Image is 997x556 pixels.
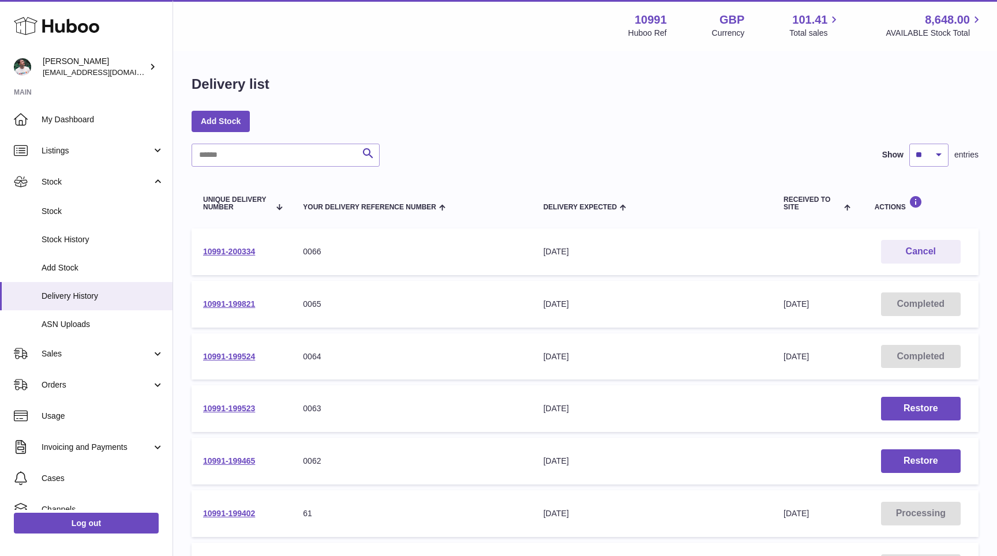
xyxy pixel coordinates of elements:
span: 101.41 [792,12,827,28]
a: Add Stock [192,111,250,132]
span: Stock [42,206,164,217]
a: 8,648.00 AVAILABLE Stock Total [886,12,983,39]
span: Delivery History [42,291,164,302]
a: 10991-199821 [203,299,255,309]
div: 61 [303,508,520,519]
span: [DATE] [784,509,809,518]
span: [DATE] [784,352,809,361]
a: 10991-199524 [203,352,255,361]
span: My Dashboard [42,114,164,125]
div: Actions [875,196,967,211]
span: AVAILABLE Stock Total [886,28,983,39]
div: [DATE] [544,299,760,310]
a: 101.41 Total sales [789,12,841,39]
h1: Delivery list [192,75,269,93]
button: Restore [881,397,961,420]
div: 0066 [303,246,520,257]
div: [DATE] [544,403,760,414]
div: [DATE] [544,246,760,257]
span: Sales [42,348,152,359]
span: Add Stock [42,262,164,273]
div: [DATE] [544,508,760,519]
button: Cancel [881,240,961,264]
span: 8,648.00 [925,12,970,28]
strong: GBP [719,12,744,28]
div: 0065 [303,299,520,310]
a: 10991-199465 [203,456,255,465]
a: 10991-199402 [203,509,255,518]
div: Huboo Ref [628,28,667,39]
span: Channels [42,504,164,515]
span: Stock History [42,234,164,245]
a: 10991-200334 [203,247,255,256]
div: 0064 [303,351,520,362]
span: Total sales [789,28,841,39]
span: Stock [42,176,152,187]
div: [DATE] [544,351,760,362]
div: 0063 [303,403,520,414]
span: Received to Site [784,196,841,211]
label: Show [882,149,904,160]
span: Invoicing and Payments [42,442,152,453]
span: Unique Delivery Number [203,196,270,211]
strong: 10991 [635,12,667,28]
span: [DATE] [784,299,809,309]
span: Orders [42,380,152,390]
span: entries [954,149,979,160]
span: Your Delivery Reference Number [303,204,436,211]
img: timshieff@gmail.com [14,58,31,76]
span: Cases [42,473,164,484]
span: Delivery Expected [544,204,617,211]
span: Listings [42,145,152,156]
div: [PERSON_NAME] [43,56,147,78]
span: Usage [42,411,164,422]
span: ASN Uploads [42,319,164,330]
a: Log out [14,513,159,534]
button: Restore [881,449,961,473]
div: Currency [712,28,745,39]
div: 0062 [303,456,520,467]
span: [EMAIL_ADDRESS][DOMAIN_NAME] [43,67,170,77]
a: 10991-199523 [203,404,255,413]
div: [DATE] [544,456,760,467]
